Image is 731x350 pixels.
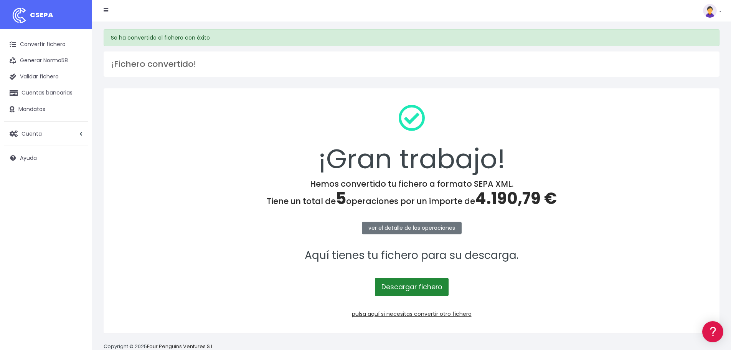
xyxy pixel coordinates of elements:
[20,154,37,162] span: Ayuda
[8,65,146,77] a: Información general
[111,59,712,69] h3: ¡Fichero convertido!
[8,85,146,92] div: Convertir ficheros
[4,36,88,53] a: Convertir fichero
[703,4,717,18] img: profile
[114,247,710,264] p: Aquí tienes tu fichero para su descarga.
[10,6,29,25] img: logo
[8,121,146,133] a: Videotutoriales
[352,310,472,318] a: pulsa aquí si necesitas convertir otro fichero
[8,53,146,61] div: Información general
[8,153,146,160] div: Facturación
[8,97,146,109] a: Formatos
[106,221,148,229] a: POWERED BY ENCHANT
[8,206,146,219] button: Contáctanos
[8,165,146,177] a: General
[4,85,88,101] a: Cuentas bancarias
[4,150,88,166] a: Ayuda
[8,196,146,208] a: API
[104,29,719,46] div: Se ha convertido el fichero con éxito
[4,69,88,85] a: Validar fichero
[4,53,88,69] a: Generar Norma58
[114,179,710,208] h4: Hemos convertido tu fichero a formato SEPA XML. Tiene un total de operaciones por un importe de
[147,343,214,350] a: Four Penguins Ventures S.L.
[21,129,42,137] span: Cuenta
[475,187,557,210] span: 4.190,79 €
[30,10,53,20] span: CSEPA
[4,126,88,142] a: Cuenta
[375,278,449,296] a: Descargar fichero
[8,109,146,121] a: Problemas habituales
[8,133,146,145] a: Perfiles de empresas
[362,222,462,234] a: ver el detalle de las operaciones
[114,98,710,179] div: ¡Gran trabajo!
[4,101,88,118] a: Mandatos
[8,184,146,192] div: Programadores
[336,187,346,210] span: 5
